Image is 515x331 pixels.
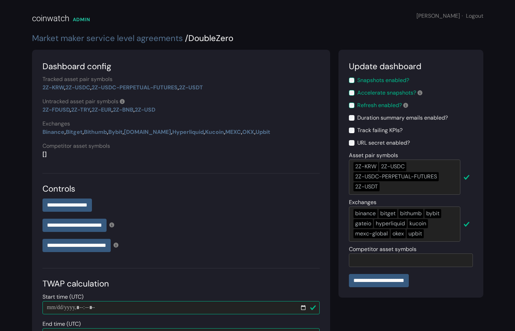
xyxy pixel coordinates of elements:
div: bybit [424,209,441,218]
div: hyperliquid [374,219,407,228]
div: ADMIN [73,16,90,23]
label: Asset pair symbols [349,151,398,160]
a: Upbit [256,128,270,136]
a: 2Z-USDT [179,84,203,91]
div: Update dashboard [349,60,473,73]
div: TWAP calculation [42,277,320,290]
div: 2Z-USDC-PERPETUAL-FUTURES [353,172,439,181]
div: gateio [353,219,373,228]
div: binance [353,209,377,218]
strong: , , , , , , , , , [42,128,270,136]
a: Market maker service level agreements [32,33,183,43]
a: Binance [42,128,64,136]
div: coinwatch [32,12,69,25]
label: URL secret enabled? [357,139,410,147]
div: mexc-global [353,229,390,238]
a: MEXC [225,128,241,136]
label: Untracked asset pair symbols [42,97,125,106]
a: [DOMAIN_NAME] [124,128,171,136]
div: okex [391,229,406,238]
label: Duration summary emails enabled? [357,114,448,122]
a: Logout [466,12,483,19]
a: 2Z-TRY [71,106,90,113]
label: Competitor asset symbols [42,142,110,150]
a: 2Z-FDUSD [42,106,70,113]
div: 2Z-KRW [353,162,378,171]
a: 2Z-USDC-PERPETUAL-FUTURES [92,84,178,91]
div: Controls [42,183,320,195]
label: Start time (UTC) [42,293,84,301]
div: 2Z-USDC [379,162,406,171]
div: kucoin [408,219,428,228]
label: Tracked asset pair symbols [42,75,112,83]
a: 2Z-USDC [65,84,90,91]
label: Track failing KPIs? [357,126,403,135]
label: Competitor asset symbols [349,245,416,253]
div: bitget [379,209,397,218]
strong: , , , , [42,106,155,113]
strong: , , , [42,84,203,91]
a: 2Z-EUR [92,106,111,113]
label: End time (UTC) [42,320,81,328]
a: Bybit [108,128,123,136]
a: 2Z-BNB [113,106,133,113]
div: 2Z-USDT [353,182,380,191]
div: [PERSON_NAME] [416,12,483,20]
a: Bitget [66,128,83,136]
span: / [185,33,188,43]
strong: [] [42,151,47,158]
a: OKX [242,128,254,136]
a: 2Z-USD [135,106,155,113]
label: Snapshots enabled? [357,76,409,84]
a: Hyperliquid [172,128,204,136]
div: Dashboard config [42,60,320,73]
label: Exchanges [42,120,70,128]
label: Refresh enabled? [357,101,408,110]
div: DoubleZero [32,32,483,45]
label: Accelerate snapshots? [357,89,422,97]
div: bithumb [398,209,423,218]
a: Bithumb [84,128,107,136]
span: · [462,12,463,19]
a: 2Z-KRW [42,84,64,91]
a: Kucoin [205,128,224,136]
div: upbit [407,229,424,238]
label: Exchanges [349,198,376,207]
